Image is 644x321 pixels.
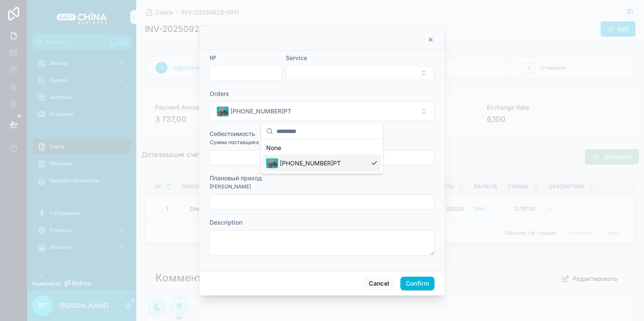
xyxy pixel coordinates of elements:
[210,101,434,121] button: Select Button
[263,141,381,155] div: None
[261,139,383,174] div: Suggestions
[210,174,262,182] span: Плановый приход
[210,139,259,146] span: Сумма поставщика
[286,66,434,80] button: Select Button
[400,277,434,290] button: Confirm
[286,54,307,61] span: Service
[280,159,341,168] span: [PHONE_NUMBER]РТ
[363,277,395,290] button: Cancel
[210,219,242,226] span: Description
[230,107,291,116] span: [PHONE_NUMBER]РТ
[210,183,251,190] span: [PERSON_NAME]
[210,90,229,97] span: Orders
[210,54,216,61] span: №
[210,130,255,137] span: Себестоимость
